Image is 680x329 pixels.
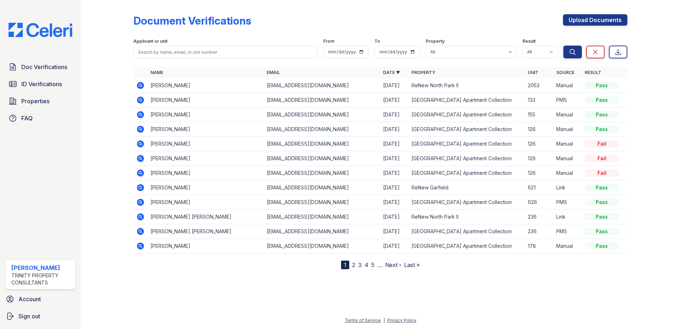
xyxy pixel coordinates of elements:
td: [GEOGRAPHIC_DATA] Apartment Collection [409,93,525,108]
a: 2 [352,261,355,268]
td: [PERSON_NAME] [148,239,264,254]
td: [PERSON_NAME] [PERSON_NAME] [148,224,264,239]
a: 3 [358,261,362,268]
label: Applicant or unit [133,38,168,44]
td: [PERSON_NAME] [148,122,264,137]
div: Pass [585,82,619,89]
td: [GEOGRAPHIC_DATA] Apartment Collection [409,224,525,239]
a: Unit [528,70,538,75]
a: Date ▼ [383,70,400,75]
td: PMS [553,224,582,239]
div: Fail [585,169,619,177]
td: 236 [525,224,553,239]
td: 2053 [525,78,553,93]
td: Manual [553,78,582,93]
div: Pass [585,213,619,220]
div: Document Verifications [133,14,251,27]
input: Search by name, email, or unit number [133,46,318,58]
td: [DATE] [380,78,409,93]
a: Source [556,70,574,75]
td: [GEOGRAPHIC_DATA] Apartment Collection [409,108,525,122]
td: [EMAIL_ADDRESS][DOMAIN_NAME] [264,93,380,108]
span: Account [18,295,41,303]
td: [EMAIL_ADDRESS][DOMAIN_NAME] [264,137,380,151]
td: [PERSON_NAME] [148,93,264,108]
td: [EMAIL_ADDRESS][DOMAIN_NAME] [264,224,380,239]
td: Link [553,210,582,224]
label: Property [426,38,445,44]
td: 236 [525,210,553,224]
td: 155 [525,108,553,122]
td: [PERSON_NAME] [148,137,264,151]
td: [EMAIL_ADDRESS][DOMAIN_NAME] [264,239,380,254]
td: ReNew North Park II [409,78,525,93]
td: [EMAIL_ADDRESS][DOMAIN_NAME] [264,122,380,137]
div: Pass [585,184,619,191]
td: Manual [553,122,582,137]
td: 126 [525,122,553,137]
td: [DATE] [380,93,409,108]
td: Manual [553,151,582,166]
div: Fail [585,140,619,147]
td: ReNew North Park II [409,210,525,224]
td: [GEOGRAPHIC_DATA] Apartment Collection [409,137,525,151]
td: [DATE] [380,108,409,122]
span: Properties [21,97,49,105]
td: 126 [525,166,553,181]
td: [DATE] [380,166,409,181]
td: 133 [525,93,553,108]
a: Privacy Policy [387,318,416,323]
td: [DATE] [380,239,409,254]
td: 626 [525,195,553,210]
td: [PERSON_NAME] [148,108,264,122]
td: [DATE] [380,210,409,224]
td: [EMAIL_ADDRESS][DOMAIN_NAME] [264,151,380,166]
span: … [377,261,382,269]
td: ReNew Garfield [409,181,525,195]
a: Email [267,70,280,75]
td: [EMAIL_ADDRESS][DOMAIN_NAME] [264,108,380,122]
td: [DATE] [380,181,409,195]
td: [EMAIL_ADDRESS][DOMAIN_NAME] [264,78,380,93]
a: Account [3,292,78,306]
td: [GEOGRAPHIC_DATA] Apartment Collection [409,166,525,181]
a: Upload Documents [563,14,627,26]
a: Next › [385,261,401,268]
td: [DATE] [380,137,409,151]
td: [PERSON_NAME] [148,181,264,195]
label: Result [522,38,536,44]
div: Pass [585,96,619,104]
td: [PERSON_NAME] [148,78,264,93]
td: [DATE] [380,122,409,137]
a: 5 [371,261,374,268]
td: PMS [553,195,582,210]
a: Sign out [3,309,78,323]
div: | [383,318,385,323]
a: Last » [404,261,420,268]
td: [DATE] [380,195,409,210]
a: Doc Verifications [6,60,75,74]
a: ID Verifications [6,77,75,91]
td: [EMAIL_ADDRESS][DOMAIN_NAME] [264,210,380,224]
td: [GEOGRAPHIC_DATA] Apartment Collection [409,151,525,166]
div: Trinity Property Consultants [11,272,72,286]
label: To [374,38,380,44]
div: Pass [585,228,619,235]
td: Manual [553,137,582,151]
td: PMS [553,93,582,108]
img: CE_Logo_Blue-a8612792a0a2168367f1c8372b55b34899dd931a85d93a1a3d3e32e68fde9ad4.png [3,23,78,37]
td: [GEOGRAPHIC_DATA] Apartment Collection [409,239,525,254]
span: ID Verifications [21,80,62,88]
div: Pass [585,111,619,118]
td: Manual [553,166,582,181]
td: Manual [553,108,582,122]
td: Manual [553,239,582,254]
a: Property [411,70,435,75]
td: [DATE] [380,224,409,239]
a: 4 [365,261,368,268]
td: [EMAIL_ADDRESS][DOMAIN_NAME] [264,181,380,195]
div: Pass [585,126,619,133]
a: Properties [6,94,75,108]
td: [GEOGRAPHIC_DATA] Apartment Collection [409,122,525,137]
